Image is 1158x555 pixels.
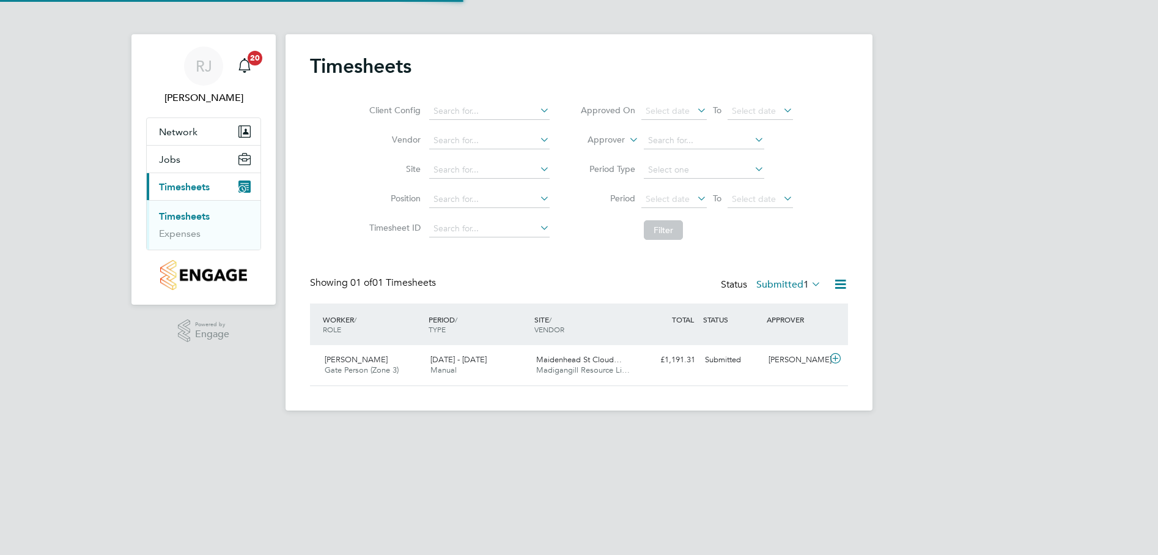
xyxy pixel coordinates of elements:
[426,308,531,340] div: PERIOD
[366,193,421,204] label: Position
[429,162,550,179] input: Search for...
[536,365,630,375] span: Madigangill Resource Li…
[536,354,622,365] span: Maidenhead St Cloud…
[646,105,690,116] span: Select date
[366,105,421,116] label: Client Config
[159,154,180,165] span: Jobs
[580,105,635,116] label: Approved On
[147,173,260,200] button: Timesheets
[354,315,356,324] span: /
[455,315,457,324] span: /
[195,329,229,340] span: Engage
[310,277,438,289] div: Showing
[429,132,550,149] input: Search for...
[366,222,421,233] label: Timesheet ID
[146,47,261,105] a: RJ[PERSON_NAME]
[146,260,261,290] a: Go to home page
[429,103,550,120] input: Search for...
[803,278,809,291] span: 1
[534,324,564,334] span: VENDOR
[310,54,411,78] h2: Timesheets
[429,220,550,237] input: Search for...
[709,102,725,118] span: To
[764,308,827,330] div: APPROVER
[429,191,550,208] input: Search for...
[721,277,824,294] div: Status
[700,308,764,330] div: STATUS
[672,315,694,324] span: TOTAL
[147,200,260,250] div: Timesheets
[350,277,372,289] span: 01 of
[644,220,683,240] button: Filter
[531,308,637,340] div: SITE
[323,324,341,334] span: ROLE
[366,134,421,145] label: Vendor
[131,34,276,305] nav: Main navigation
[430,365,457,375] span: Manual
[570,134,625,146] label: Approver
[429,324,446,334] span: TYPE
[709,190,725,206] span: To
[644,132,764,149] input: Search for...
[430,354,487,365] span: [DATE] - [DATE]
[159,210,210,222] a: Timesheets
[366,163,421,174] label: Site
[646,193,690,204] span: Select date
[178,319,230,343] a: Powered byEngage
[325,365,399,375] span: Gate Person (Zone 3)
[580,163,635,174] label: Period Type
[159,181,210,193] span: Timesheets
[350,277,436,289] span: 01 Timesheets
[147,146,260,173] button: Jobs
[580,193,635,204] label: Period
[756,278,821,291] label: Submitted
[232,47,257,86] a: 20
[320,308,426,340] div: WORKER
[325,354,388,365] span: [PERSON_NAME]
[636,350,700,370] div: £1,191.31
[248,51,262,65] span: 20
[732,193,776,204] span: Select date
[195,319,229,330] span: Powered by
[700,350,764,370] div: Submitted
[146,91,261,105] span: Remi Jelinskas
[549,315,551,324] span: /
[732,105,776,116] span: Select date
[159,126,197,138] span: Network
[764,350,827,370] div: [PERSON_NAME]
[644,162,764,179] input: Select one
[159,228,201,239] a: Expenses
[147,118,260,145] button: Network
[196,58,212,74] span: RJ
[160,260,246,290] img: countryside-properties-logo-retina.png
